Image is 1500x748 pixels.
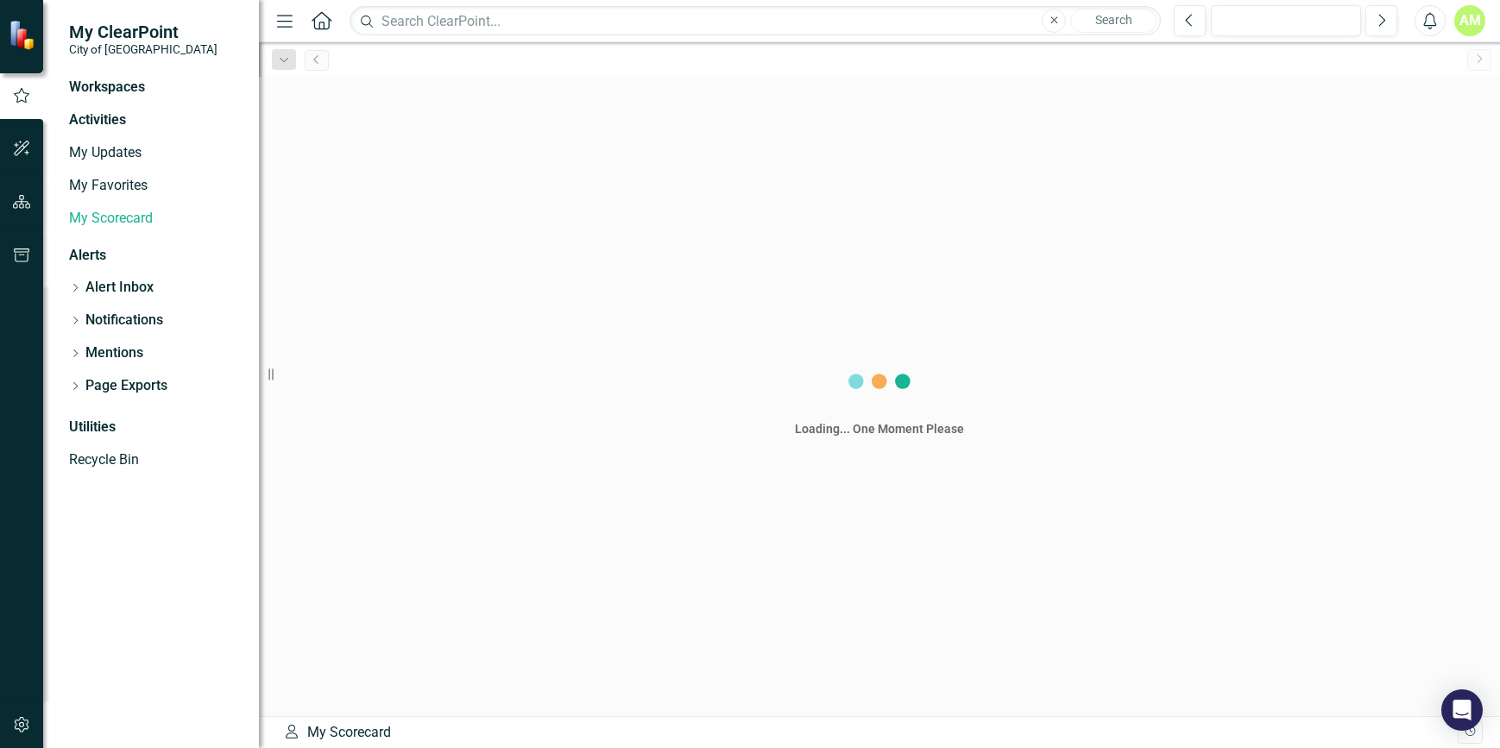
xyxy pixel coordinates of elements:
img: ClearPoint Strategy [9,20,39,50]
a: Alert Inbox [85,278,154,298]
button: AM [1454,5,1485,36]
a: Notifications [85,311,163,330]
div: Open Intercom Messenger [1441,689,1483,731]
a: Mentions [85,343,143,363]
div: Utilities [69,418,242,437]
div: My Scorecard [283,723,1458,743]
small: City of [GEOGRAPHIC_DATA] [69,42,217,56]
input: Search ClearPoint... [350,6,1161,36]
span: Search [1095,13,1132,27]
a: Page Exports [85,376,167,396]
span: My ClearPoint [69,22,217,42]
div: Loading... One Moment Please [795,420,964,437]
a: My Scorecard [69,209,242,229]
a: Recycle Bin [69,450,242,470]
a: My Updates [69,143,242,163]
a: My Favorites [69,176,242,196]
div: Alerts [69,246,242,266]
div: Activities [69,110,242,130]
div: Workspaces [69,78,145,97]
button: Search [1070,9,1157,33]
